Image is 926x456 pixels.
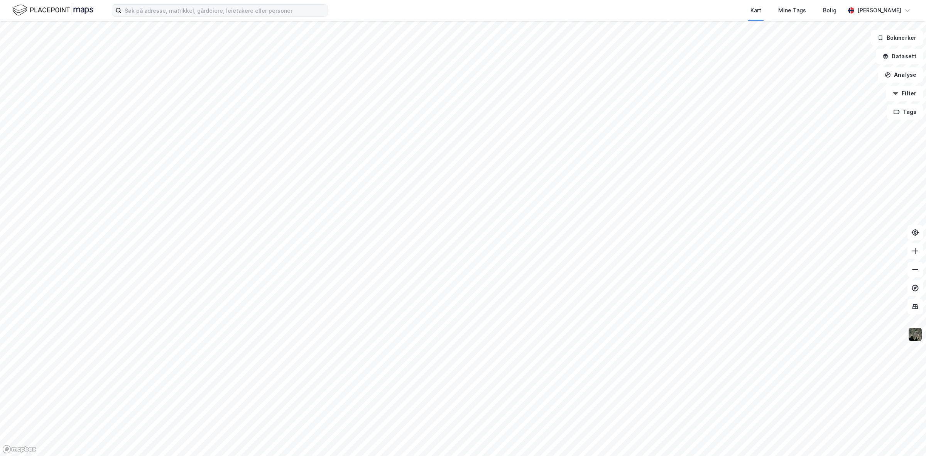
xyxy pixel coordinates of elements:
[750,6,761,15] div: Kart
[122,5,328,16] input: Søk på adresse, matrikkel, gårdeiere, leietakere eller personer
[887,419,926,456] div: Kontrollprogram for chat
[857,6,901,15] div: [PERSON_NAME]
[12,3,93,17] img: logo.f888ab2527a4732fd821a326f86c7f29.svg
[887,419,926,456] iframe: Chat Widget
[823,6,836,15] div: Bolig
[778,6,806,15] div: Mine Tags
